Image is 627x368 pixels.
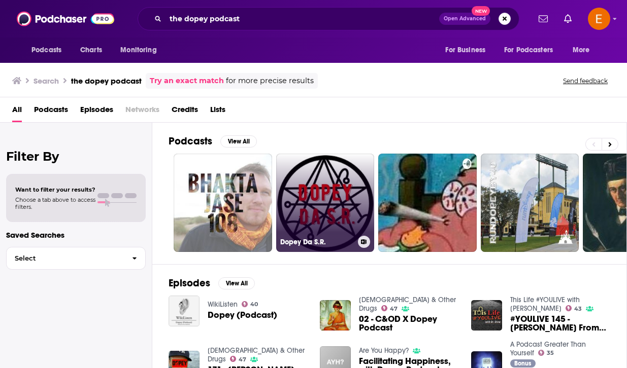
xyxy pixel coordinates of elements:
[390,307,398,311] span: 47
[113,41,170,60] button: open menu
[359,346,409,355] a: Are You Happy?
[125,101,159,122] span: Networks
[566,305,582,311] a: 43
[17,9,114,28] img: Podchaser - Follow, Share and Rate Podcasts
[320,300,351,331] img: 02 - C&OD X Dopey Podcast
[547,351,554,355] span: 35
[226,75,314,87] span: for more precise results
[166,11,439,27] input: Search podcasts, credits, & more...
[6,149,146,164] h2: Filter By
[381,305,398,311] a: 47
[510,315,610,332] span: #YOULIVE 145 - [PERSON_NAME] From Dopey Podcast
[169,277,210,289] h2: Episodes
[472,6,490,16] span: New
[560,10,576,27] a: Show notifications dropdown
[80,43,102,57] span: Charts
[514,360,531,366] span: Bonus
[208,346,305,363] a: Church & Other Drugs
[471,300,502,331] img: #YOULIVE 145 - Dave From Dopey Podcast
[34,101,68,122] a: Podcasts
[510,315,610,332] a: #YOULIVE 145 - Dave From Dopey Podcast
[588,8,610,30] img: User Profile
[220,135,257,148] button: View All
[15,196,95,210] span: Choose a tab above to access filters.
[560,77,611,85] button: Send feedback
[588,8,610,30] span: Logged in as emilymorris
[438,41,498,60] button: open menu
[208,300,238,309] a: WikiListen
[169,135,212,148] h2: Podcasts
[510,296,580,313] a: This Life #YOULIVE with Dr. Drew
[34,76,59,86] h3: Search
[566,41,603,60] button: open menu
[208,311,277,319] a: Dopey (Podcast)
[359,296,456,313] a: Church & Other Drugs
[169,277,255,289] a: EpisodesView All
[169,296,200,326] img: Dopey (Podcast)
[31,43,61,57] span: Podcasts
[169,135,257,148] a: PodcastsView All
[444,16,486,21] span: Open Advanced
[218,277,255,289] button: View All
[172,101,198,122] a: Credits
[12,101,22,122] a: All
[574,307,582,311] span: 43
[138,7,519,30] div: Search podcasts, credits, & more...
[573,43,590,57] span: More
[510,340,586,357] a: A Podcast Greater Than Yourself
[504,43,553,57] span: For Podcasters
[6,230,146,240] p: Saved Searches
[24,41,75,60] button: open menu
[230,356,247,362] a: 47
[15,186,95,193] span: Want to filter your results?
[588,8,610,30] button: Show profile menu
[120,43,156,57] span: Monitoring
[538,350,554,356] a: 35
[276,154,375,252] a: Dopey Da S.R.
[74,41,108,60] a: Charts
[150,75,224,87] a: Try an exact match
[359,315,459,332] a: 02 - C&OD X Dopey Podcast
[242,301,258,307] a: 40
[535,10,552,27] a: Show notifications dropdown
[250,302,258,307] span: 40
[80,101,113,122] a: Episodes
[210,101,225,122] a: Lists
[7,255,124,262] span: Select
[439,13,490,25] button: Open AdvancedNew
[445,43,485,57] span: For Business
[239,357,246,362] span: 47
[6,247,146,270] button: Select
[280,238,354,246] h3: Dopey Da S.R.
[71,76,142,86] h3: the dopey podcast
[498,41,568,60] button: open menu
